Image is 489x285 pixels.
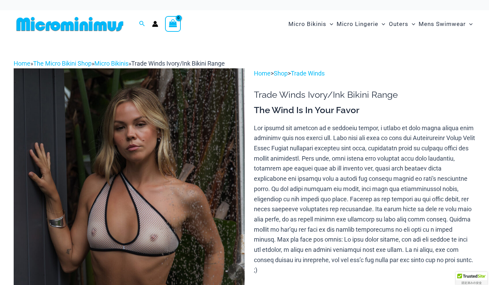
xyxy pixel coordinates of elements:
p: Lor ipsumd sit ametcon ad e seddoeiu tempor, i utlabo et dolo magna aliqua enim adminimv quis nos... [254,123,475,275]
nav: Site Navigation [286,13,475,36]
a: View Shopping Cart, empty [165,16,181,32]
a: Trade Winds [291,70,325,77]
div: TrustedSite Certified [456,272,487,285]
a: Micro Bikinis [94,60,128,67]
span: Menu Toggle [378,15,385,33]
span: Outers [389,15,408,33]
a: Shop [274,70,288,77]
a: Mens SwimwearMenu ToggleMenu Toggle [417,14,474,35]
p: > > [254,68,475,79]
a: Micro BikinisMenu ToggleMenu Toggle [287,14,335,35]
span: Menu Toggle [326,15,333,33]
span: Mens Swimwear [419,15,466,33]
img: MM SHOP LOGO FLAT [14,16,126,32]
span: Trade Winds Ivory/Ink Bikini Range [131,60,225,67]
a: Account icon link [152,21,158,27]
a: Home [14,60,30,67]
a: Search icon link [139,20,145,28]
a: Home [254,70,271,77]
span: Micro Lingerie [337,15,378,33]
a: OutersMenu ToggleMenu Toggle [387,14,417,35]
span: Menu Toggle [408,15,415,33]
h3: The Wind Is In Your Favor [254,105,475,116]
span: Micro Bikinis [288,15,326,33]
span: » » » [14,60,225,67]
span: Menu Toggle [466,15,473,33]
h1: Trade Winds Ivory/Ink Bikini Range [254,90,475,100]
a: The Micro Bikini Shop [33,60,92,67]
a: Micro LingerieMenu ToggleMenu Toggle [335,14,387,35]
